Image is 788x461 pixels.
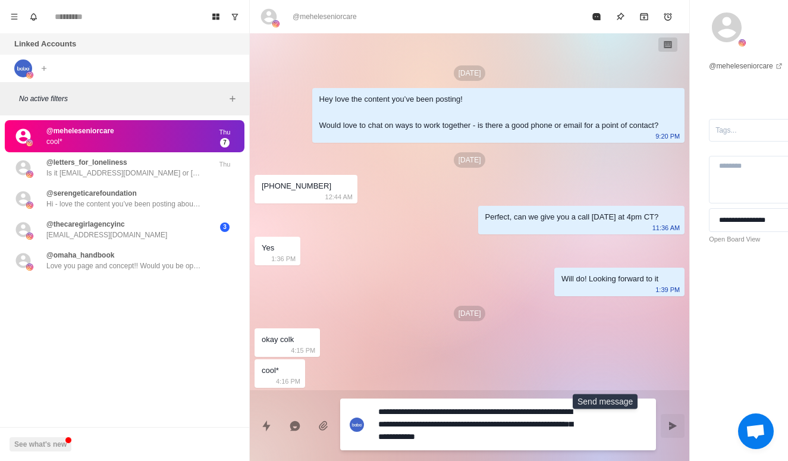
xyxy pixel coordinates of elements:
button: Show unread conversations [225,7,244,26]
p: [DATE] [454,306,486,321]
button: Menu [5,7,24,26]
button: Add filters [225,92,240,106]
div: okay colk [262,333,294,346]
img: picture [14,59,32,77]
button: See what's new [10,437,71,451]
img: picture [26,71,33,79]
p: @meheleseniorcare [46,126,114,136]
div: Open chat [738,413,774,449]
p: Thu [210,159,240,170]
p: 12:44 AM [325,190,353,203]
a: Open Board View [709,234,760,244]
button: Send message [661,414,685,438]
img: picture [350,418,364,432]
img: picture [26,139,33,146]
p: Thu [210,127,240,137]
div: Yes [262,242,274,255]
p: Hi - love the content you’ve been posting about caregiving. Is there an email on someone on the t... [46,199,201,209]
div: cool* [262,364,279,377]
button: Add media [312,414,335,438]
p: Linked Accounts [14,38,76,50]
p: Is it [EMAIL_ADDRESS][DOMAIN_NAME] or [EMAIL_ADDRESS][DOMAIN_NAME]? Thanks, we’re excited to chat... [46,168,201,178]
img: picture [26,264,33,271]
button: Pin [608,5,632,29]
p: Love you page and concept!! Would you be open to chatting with our founder this week? [46,261,201,271]
p: @omaha_handbook [46,250,114,261]
span: 7 [220,138,230,148]
button: Board View [206,7,225,26]
img: picture [26,171,33,178]
div: Will do! Looking forward to it [561,272,658,286]
button: Reply with AI [283,414,307,438]
p: 11:36 AM [652,221,680,234]
p: 9:20 PM [655,130,680,143]
img: picture [26,233,33,240]
img: picture [739,39,746,46]
button: Quick replies [255,414,278,438]
button: Add account [37,61,51,76]
p: 4:16 PM [276,375,300,388]
p: @serengeticarefoundation [46,188,137,199]
button: Mark as read [585,5,608,29]
p: 1:39 PM [655,283,680,296]
p: [DATE] [454,65,486,81]
p: 4:15 PM [291,344,315,357]
p: @letters_for_loneliness [46,157,127,168]
p: @meheleseniorcare [293,11,357,22]
div: Hey love the content you’ve been posting! Would love to chat on ways to work together - is there ... [319,93,659,132]
img: picture [272,20,280,27]
div: [PHONE_NUMBER] [262,180,331,193]
p: @thecaregirlagencyinc [46,219,125,230]
p: [EMAIL_ADDRESS][DOMAIN_NAME] [46,230,167,240]
div: Perfect, can we give you a call [DATE] at 4pm CT? [485,211,659,224]
p: cool* [46,136,62,147]
button: Add reminder [656,5,680,29]
span: 3 [220,222,230,232]
p: No active filters [19,93,225,104]
button: Notifications [24,7,43,26]
p: [DATE] [454,152,486,168]
a: @meheleseniorcare [709,61,783,71]
img: picture [26,202,33,209]
p: 1:36 PM [271,252,296,265]
button: Archive [632,5,656,29]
